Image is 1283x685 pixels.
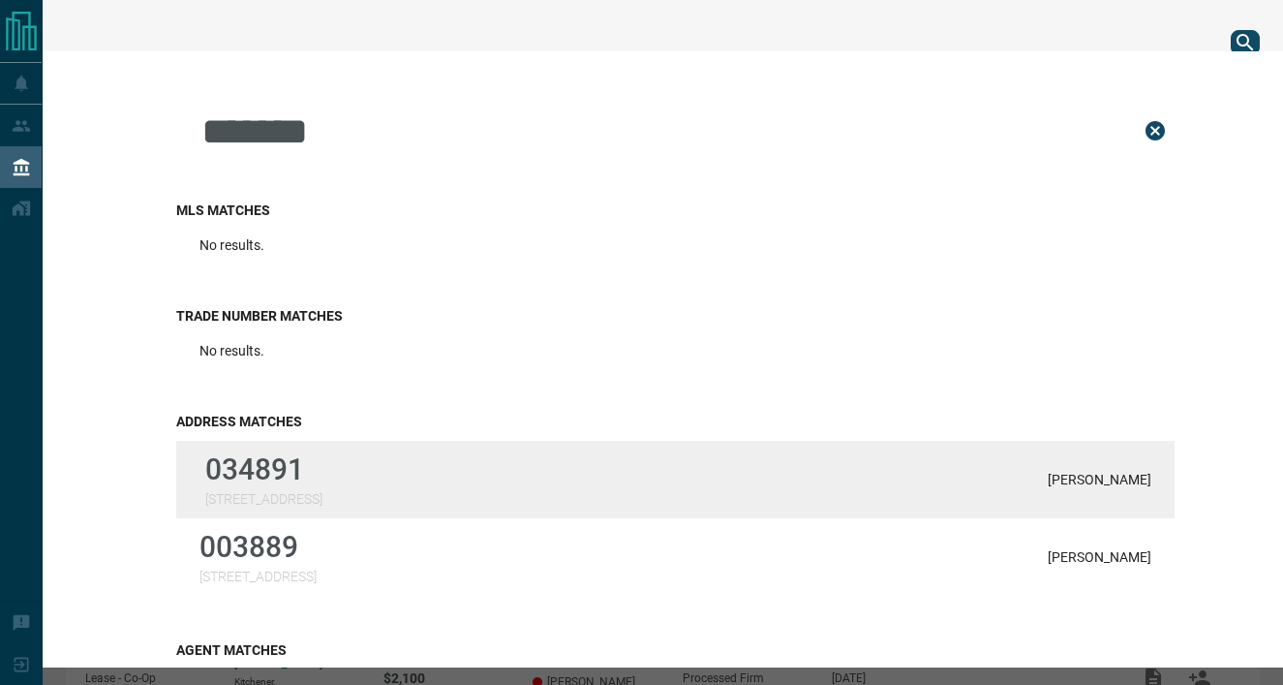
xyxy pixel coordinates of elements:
[199,343,264,358] p: No results.
[199,530,317,564] p: 003889
[1136,111,1175,150] button: Close
[176,414,1175,429] h3: Address Matches
[199,569,317,584] p: [STREET_ADDRESS]
[176,642,1175,658] h3: Agent Matches
[1231,30,1260,55] button: search button
[199,237,264,253] p: No results.
[176,308,1175,324] h3: Trade Number Matches
[205,491,322,507] p: [STREET_ADDRESS]
[1048,472,1151,487] p: [PERSON_NAME]
[1048,549,1151,565] p: [PERSON_NAME]
[176,202,1175,218] h3: MLS Matches
[205,452,322,486] p: 034891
